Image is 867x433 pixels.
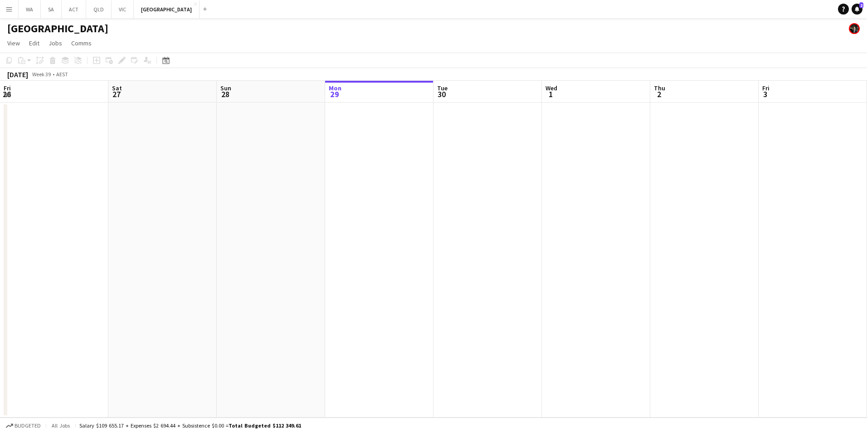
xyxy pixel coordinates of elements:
span: Week 39 [30,71,53,78]
button: QLD [86,0,112,18]
span: Edit [29,39,39,47]
span: 29 [327,89,341,99]
div: [DATE] [7,70,28,79]
span: 2 [859,2,863,8]
span: 27 [111,89,122,99]
button: Budgeted [5,421,42,431]
span: Tue [437,84,448,92]
a: Comms [68,37,95,49]
span: Wed [546,84,557,92]
button: SA [41,0,62,18]
span: Jobs [49,39,62,47]
button: VIC [112,0,134,18]
span: 26 [2,89,11,99]
span: Comms [71,39,92,47]
button: ACT [62,0,86,18]
span: Sat [112,84,122,92]
span: 2 [653,89,665,99]
button: [GEOGRAPHIC_DATA] [134,0,200,18]
a: Edit [25,37,43,49]
div: AEST [56,71,68,78]
span: Fri [4,84,11,92]
span: All jobs [50,422,72,429]
span: 30 [436,89,448,99]
a: Jobs [45,37,66,49]
span: Budgeted [15,423,41,429]
h1: [GEOGRAPHIC_DATA] [7,22,108,35]
app-user-avatar: Mauricio Torres Barquet [849,23,860,34]
button: WA [19,0,41,18]
span: Thu [654,84,665,92]
div: Salary $109 655.17 + Expenses $2 694.44 + Subsistence $0.00 = [79,422,301,429]
span: Total Budgeted $112 349.61 [229,422,301,429]
a: View [4,37,24,49]
span: Mon [329,84,341,92]
a: 2 [852,4,862,15]
span: Fri [762,84,770,92]
span: View [7,39,20,47]
span: 28 [219,89,231,99]
span: Sun [220,84,231,92]
span: 3 [761,89,770,99]
span: 1 [544,89,557,99]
